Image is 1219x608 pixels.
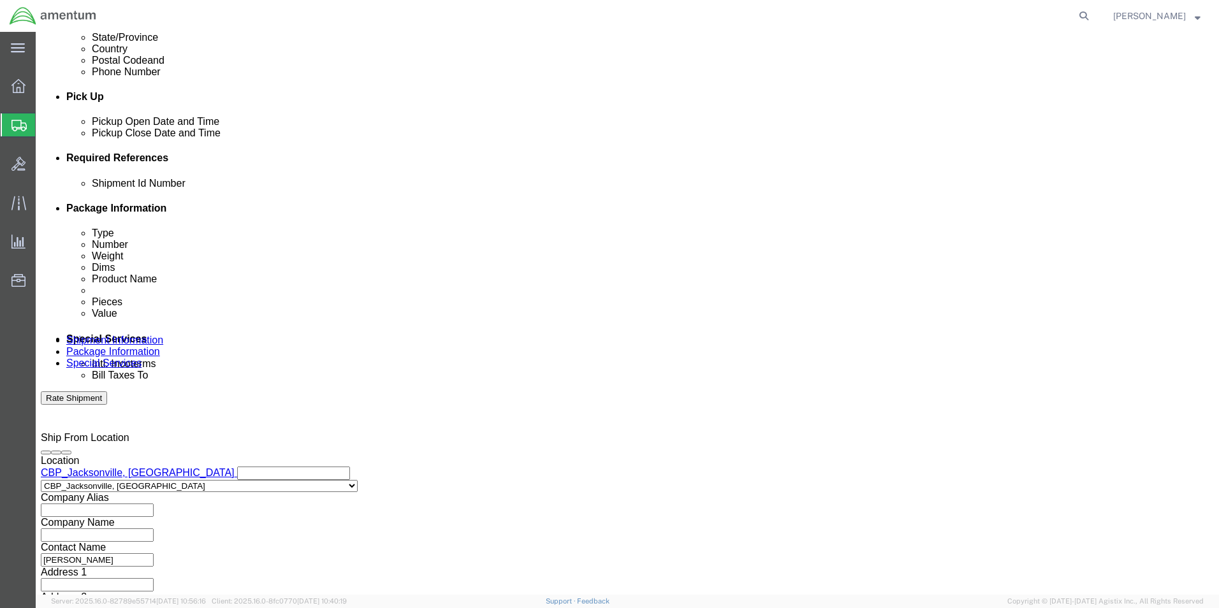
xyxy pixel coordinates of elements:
a: Support [546,597,578,605]
a: Feedback [577,597,609,605]
span: Client: 2025.16.0-8fc0770 [212,597,347,605]
span: Copyright © [DATE]-[DATE] Agistix Inc., All Rights Reserved [1007,596,1204,607]
span: Cienna Green [1113,9,1186,23]
iframe: FS Legacy Container [36,32,1219,595]
span: [DATE] 10:56:16 [156,597,206,605]
button: [PERSON_NAME] [1113,8,1201,24]
span: [DATE] 10:40:19 [297,597,347,605]
span: Server: 2025.16.0-82789e55714 [51,597,206,605]
img: logo [9,6,97,25]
